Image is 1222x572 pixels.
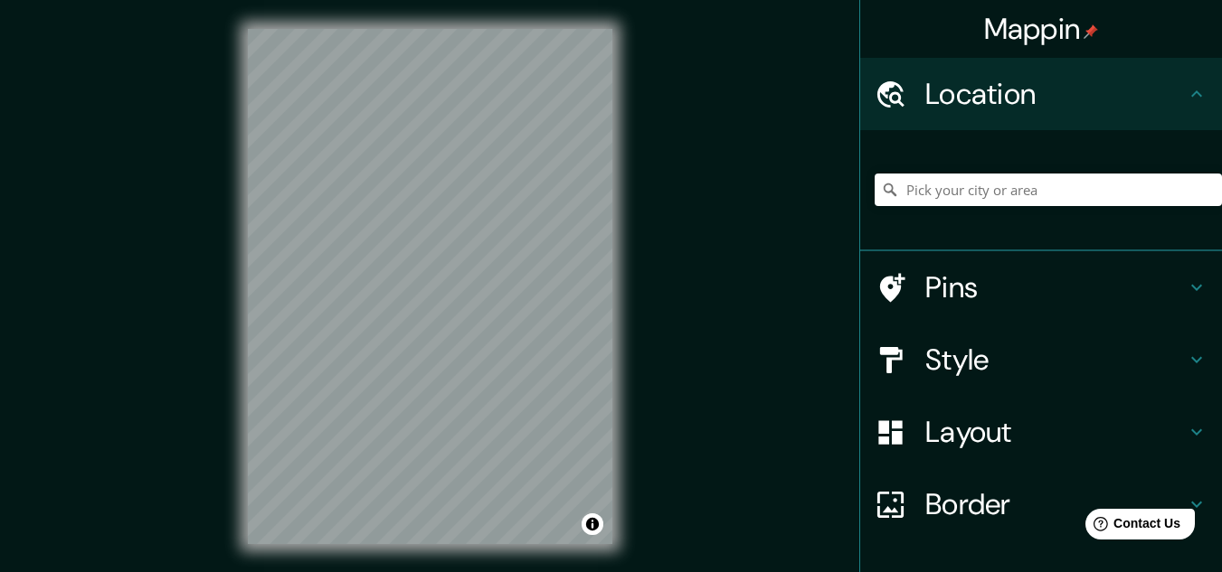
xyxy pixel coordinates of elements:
[925,269,1186,305] h4: Pins
[860,468,1222,540] div: Border
[860,324,1222,396] div: Style
[860,251,1222,324] div: Pins
[582,513,603,535] button: Toggle attribution
[925,76,1186,112] h4: Location
[925,486,1186,522] h4: Border
[984,11,1099,47] h4: Mappin
[248,29,612,544] canvas: Map
[860,396,1222,468] div: Layout
[860,58,1222,130] div: Location
[1061,502,1202,552] iframe: Help widget launcher
[925,342,1186,378] h4: Style
[925,414,1186,450] h4: Layout
[875,173,1222,206] input: Pick your city or area
[1084,24,1098,39] img: pin-icon.png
